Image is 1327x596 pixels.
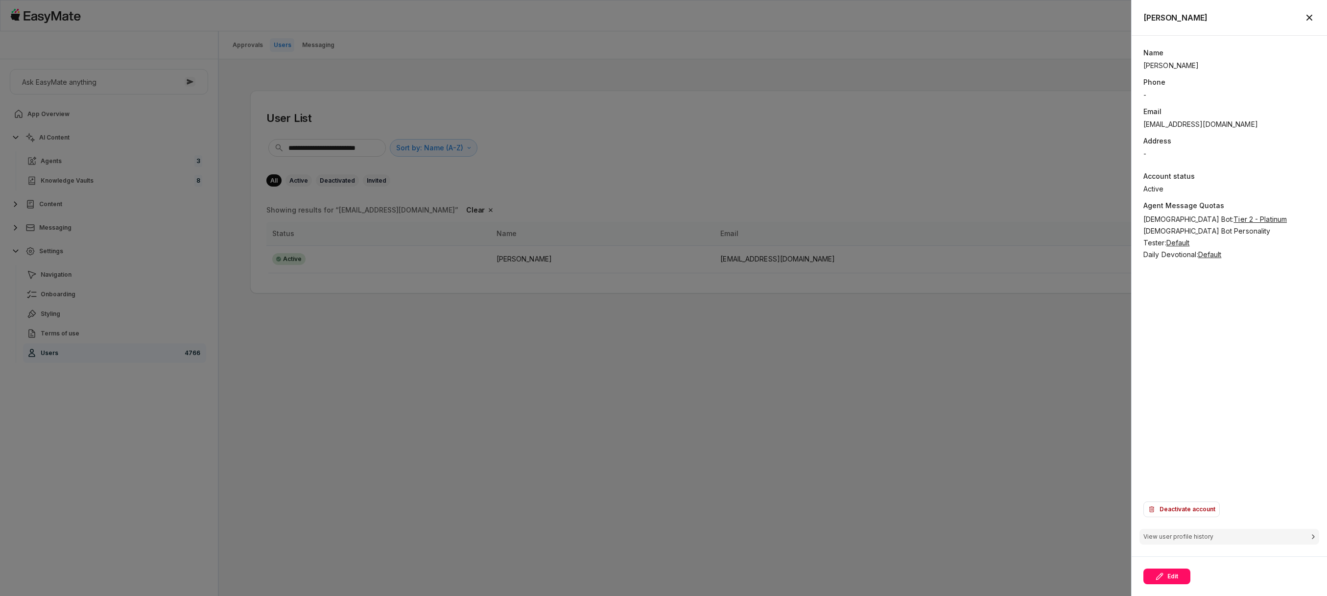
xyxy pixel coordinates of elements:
p: [PERSON_NAME] [1143,60,1199,71]
p: Phone [1143,77,1315,88]
p: Email [1143,106,1315,117]
p: Active [1143,184,1164,194]
p: [EMAIL_ADDRESS][DOMAIN_NAME] [1143,119,1315,130]
p: View user profile history [1143,532,1213,542]
span: Default [1166,238,1190,247]
p: Name [1143,48,1315,58]
button: Edit [1143,569,1190,584]
span: Default [1198,250,1222,259]
span: Tier 2 - Platinum [1233,215,1287,223]
span: [DEMOGRAPHIC_DATA] Bot : [1143,215,1233,223]
h2: [PERSON_NAME] [1143,12,1208,24]
span: Daily Devotional : [1143,250,1198,259]
p: Agent Message Quotas [1143,200,1315,213]
p: - [1143,148,1146,159]
button: Deactivate account [1143,501,1220,517]
span: [DEMOGRAPHIC_DATA] Bot Personality Tester : [1143,227,1270,247]
p: Account status [1143,171,1315,182]
p: Address [1143,136,1315,146]
p: - [1143,90,1146,100]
